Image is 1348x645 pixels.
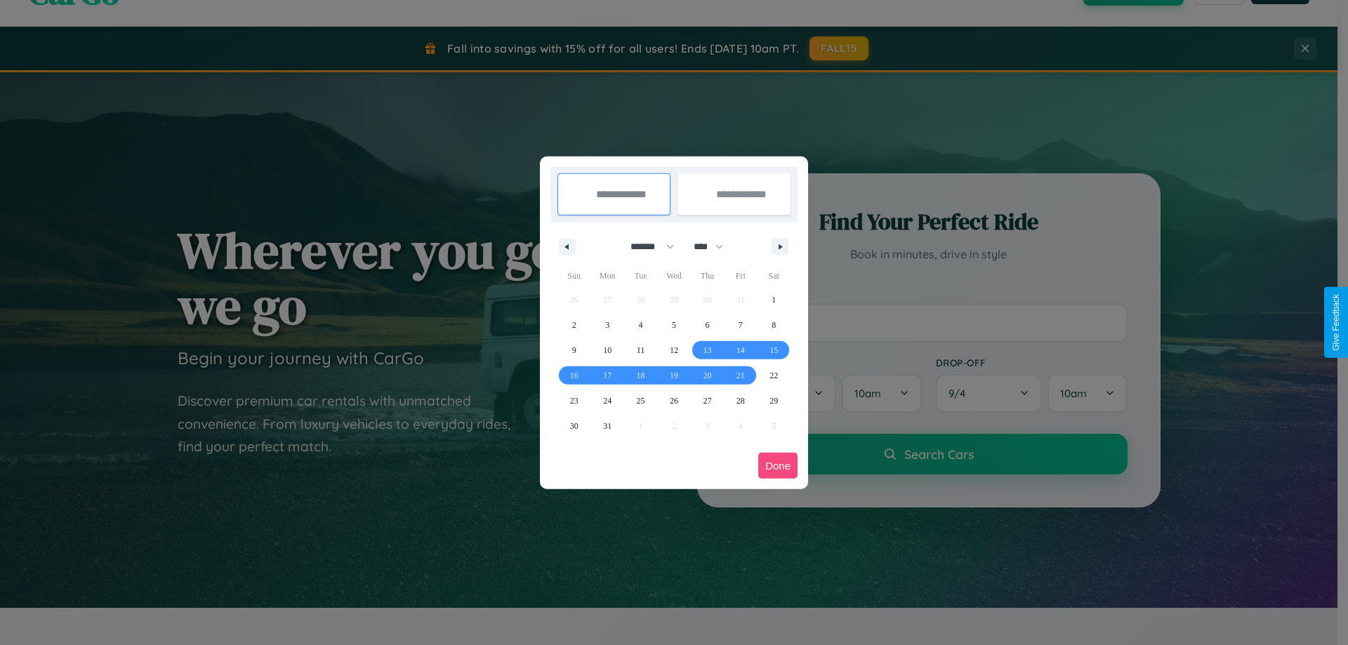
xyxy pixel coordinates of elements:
[705,312,709,338] span: 6
[590,312,623,338] button: 3
[758,338,791,363] button: 15
[724,265,757,287] span: Fri
[769,363,778,388] span: 22
[736,388,745,413] span: 28
[572,338,576,363] span: 9
[605,312,609,338] span: 3
[590,363,623,388] button: 17
[691,338,724,363] button: 13
[570,363,579,388] span: 16
[557,363,590,388] button: 16
[670,388,678,413] span: 26
[672,312,676,338] span: 5
[590,338,623,363] button: 10
[691,363,724,388] button: 20
[657,312,690,338] button: 5
[624,265,657,287] span: Tue
[603,363,612,388] span: 17
[624,338,657,363] button: 11
[736,338,745,363] span: 14
[1331,294,1341,351] div: Give Feedback
[590,265,623,287] span: Mon
[572,312,576,338] span: 2
[590,388,623,413] button: 24
[758,312,791,338] button: 8
[557,312,590,338] button: 2
[691,265,724,287] span: Thu
[769,388,778,413] span: 29
[758,287,791,312] button: 1
[590,413,623,439] button: 31
[657,265,690,287] span: Wed
[772,312,776,338] span: 8
[657,388,690,413] button: 26
[570,388,579,413] span: 23
[758,265,791,287] span: Sat
[724,312,757,338] button: 7
[724,363,757,388] button: 21
[758,388,791,413] button: 29
[724,338,757,363] button: 14
[603,413,612,439] span: 31
[637,388,645,413] span: 25
[739,312,743,338] span: 7
[624,312,657,338] button: 4
[769,338,778,363] span: 15
[670,363,678,388] span: 19
[772,287,776,312] span: 1
[639,312,643,338] span: 4
[758,453,798,479] button: Done
[724,388,757,413] button: 28
[557,388,590,413] button: 23
[703,338,711,363] span: 13
[570,413,579,439] span: 30
[758,363,791,388] button: 22
[691,388,724,413] button: 27
[736,363,745,388] span: 21
[624,363,657,388] button: 18
[624,388,657,413] button: 25
[657,363,690,388] button: 19
[670,338,678,363] span: 12
[557,338,590,363] button: 9
[603,388,612,413] span: 24
[703,388,711,413] span: 27
[637,338,645,363] span: 11
[691,312,724,338] button: 6
[703,363,711,388] span: 20
[657,338,690,363] button: 12
[637,363,645,388] span: 18
[603,338,612,363] span: 10
[557,265,590,287] span: Sun
[557,413,590,439] button: 30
